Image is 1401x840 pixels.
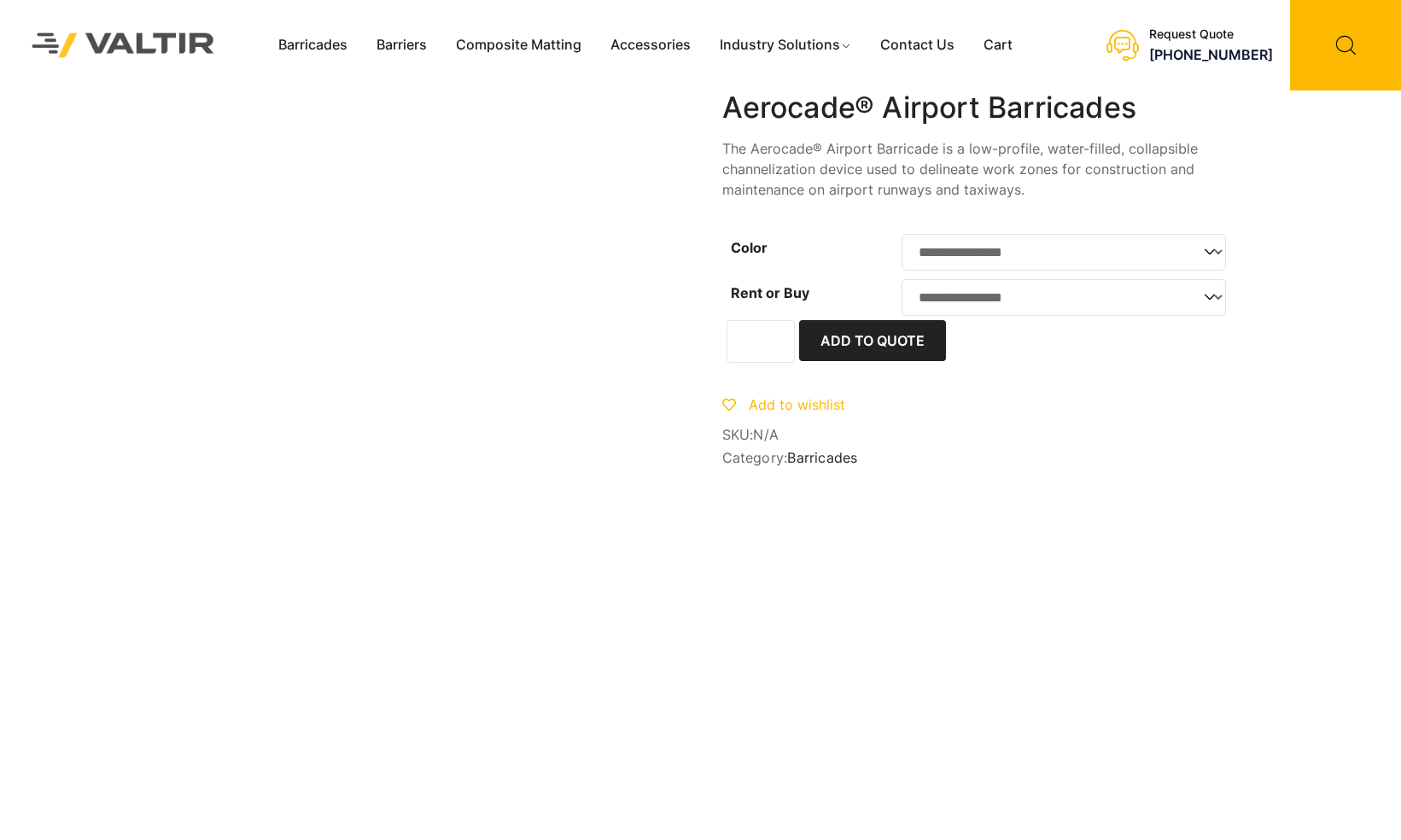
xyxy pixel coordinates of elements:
a: Add to wishlist [722,396,845,413]
a: Accessories [596,32,705,58]
h1: Aerocade® Airport Barricades [722,90,1235,125]
span: SKU: [722,427,1235,443]
input: Product quantity [727,320,795,363]
a: Barricades [787,449,857,466]
a: Contact Us [866,32,969,58]
span: Category: [722,450,1235,466]
a: Composite Matting [441,32,596,58]
a: Industry Solutions [705,32,867,58]
p: The Aerocade® Airport Barricade is a low-profile, water-filled, collapsible channelization device... [722,138,1235,200]
a: Cart [969,32,1027,58]
button: Add to Quote [799,320,946,361]
a: Barriers [362,32,441,58]
label: Color [731,239,768,256]
label: Rent or Buy [731,284,809,301]
div: Request Quote [1149,27,1273,42]
span: Add to wishlist [749,396,845,413]
span: N/A [753,426,779,443]
a: Barricades [264,32,362,58]
a: [PHONE_NUMBER] [1149,46,1273,63]
img: Valtir Rentals [13,14,234,77]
